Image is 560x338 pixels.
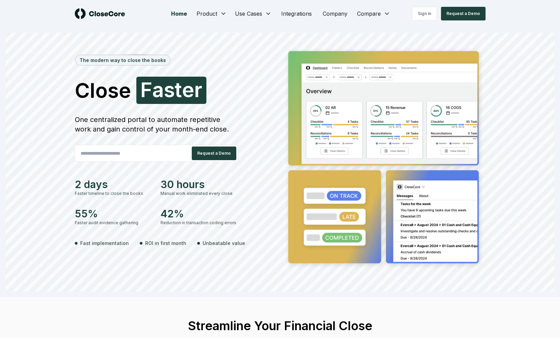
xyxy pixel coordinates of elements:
div: 55% [75,208,152,220]
div: Manual work eliminated every close [160,190,238,197]
div: Reduction in transaction coding errors [160,220,238,226]
span: Fast implementation [80,240,129,247]
a: Company [317,7,353,20]
span: Unbeatable value [203,240,245,247]
a: Sign in [412,7,437,20]
a: Home [166,7,192,20]
button: Request a Demo [192,147,236,160]
button: Use Cases [231,7,276,20]
span: a [152,79,164,100]
span: e [182,79,194,100]
span: Use Cases [235,10,262,18]
div: 30 hours [160,178,238,190]
div: Faster timeline to close the books [75,190,152,197]
span: r [194,79,202,100]
div: The modern way to close the books [75,55,170,65]
button: Product [192,7,231,20]
button: Compare [353,7,394,20]
span: Product [197,10,217,18]
img: Jumbotron [283,46,486,271]
h2: Streamline Your Financial Close [176,319,384,333]
span: F [140,79,152,100]
div: One centralized portal to automate repetitive work and gain control of your month-end close. [75,115,238,134]
div: 42% [160,208,238,220]
div: 2 days [75,178,152,190]
button: Request a Demo [441,7,486,20]
img: logo [75,8,125,19]
span: Close [75,80,131,101]
span: ROI in first month [145,240,186,247]
span: Compare [357,10,381,18]
span: t [175,79,182,100]
div: Faster audit evidence gathering [75,220,152,226]
a: Integrations [276,7,317,20]
span: s [164,79,175,100]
